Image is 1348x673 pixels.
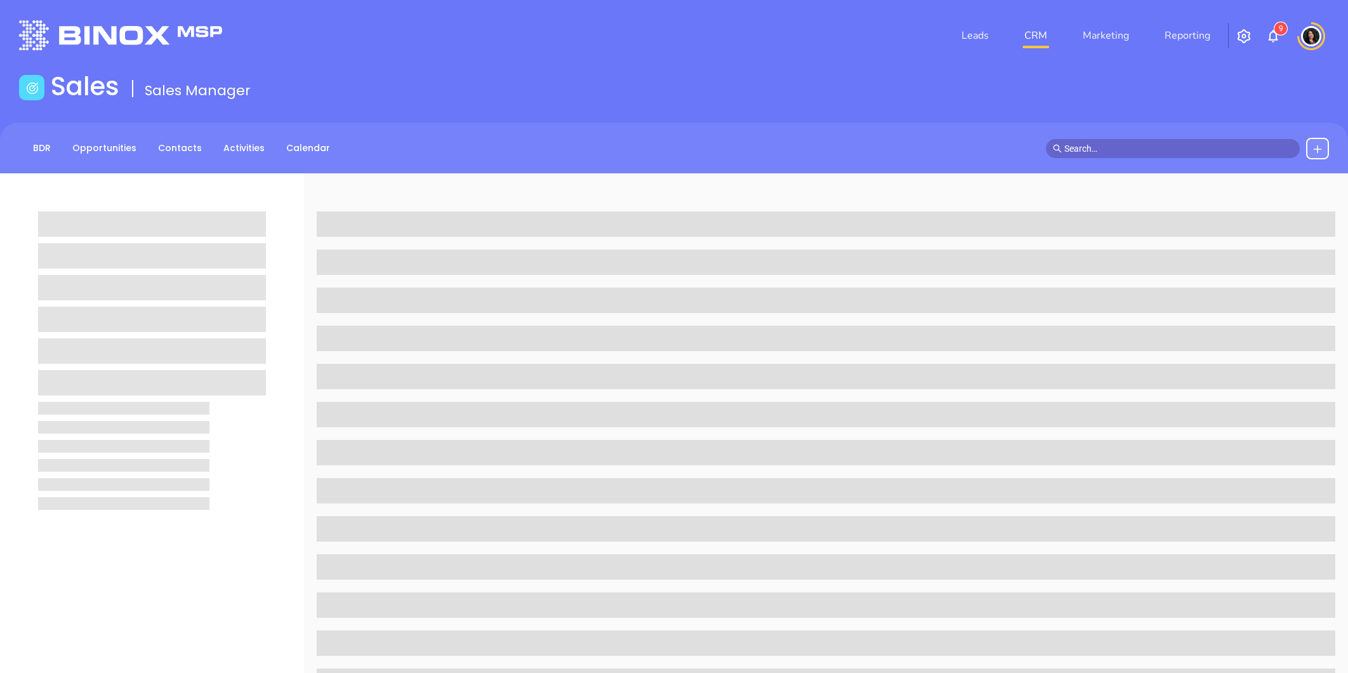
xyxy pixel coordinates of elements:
a: Calendar [279,138,338,159]
img: iconSetting [1236,29,1252,44]
img: logo [19,20,222,50]
a: BDR [25,138,58,159]
h1: Sales [51,71,119,102]
a: CRM [1019,23,1052,48]
a: Marketing [1078,23,1134,48]
a: Activities [216,138,272,159]
a: Reporting [1160,23,1215,48]
span: Sales Manager [145,81,251,100]
span: search [1053,144,1062,153]
a: Leads [956,23,994,48]
span: 9 [1279,24,1283,33]
img: iconNotification [1265,29,1281,44]
a: Opportunities [65,138,144,159]
input: Search… [1064,142,1293,156]
img: user [1301,26,1321,46]
sup: 9 [1274,22,1287,35]
a: Contacts [150,138,209,159]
